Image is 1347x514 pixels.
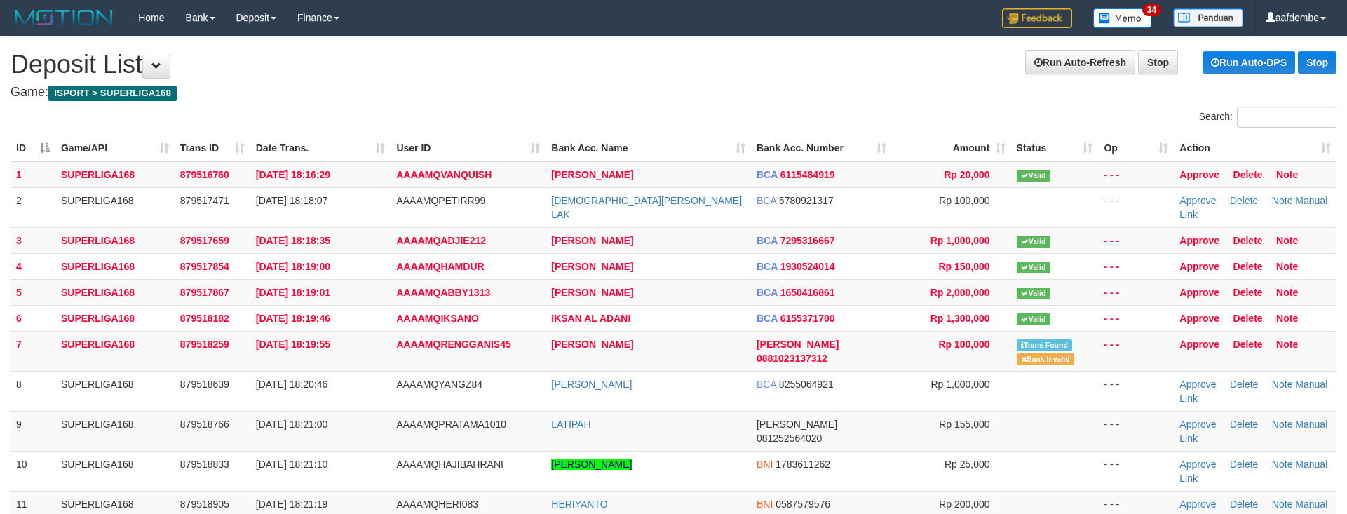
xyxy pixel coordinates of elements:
[780,287,835,298] span: Copy 1650416861 to clipboard
[48,86,177,101] span: ISPORT > SUPERLIGA168
[11,161,55,188] td: 1
[396,379,482,390] span: AAAAMQYANGZ84
[180,499,229,510] span: 879518905
[779,379,834,390] span: Copy 8255064921 to clipboard
[757,261,778,272] span: BCA
[939,419,989,430] span: Rp 155,000
[757,433,822,444] span: Copy 081252564020 to clipboard
[939,499,989,510] span: Rp 200,000
[1179,459,1216,470] a: Approve
[1179,195,1327,220] a: Manual Link
[1233,169,1263,180] a: Delete
[396,169,492,180] span: AAAAMQVANQUISH
[780,313,835,324] span: Copy 6155371700 to clipboard
[939,195,989,206] span: Rp 100,000
[1179,419,1216,430] a: Approve
[757,379,776,390] span: BCA
[1098,187,1174,227] td: - - -
[11,305,55,331] td: 6
[1179,339,1219,350] a: Approve
[55,451,175,491] td: SUPERLIGA168
[1098,371,1174,411] td: - - -
[551,499,607,510] a: HERIYANTO
[11,451,55,491] td: 10
[1179,287,1219,298] a: Approve
[11,371,55,411] td: 8
[391,135,546,161] th: User ID: activate to sort column ascending
[55,411,175,451] td: SUPERLIGA168
[180,235,229,246] span: 879517659
[551,195,742,220] a: [DEMOGRAPHIC_DATA][PERSON_NAME] LAK
[757,169,778,180] span: BCA
[1237,107,1336,128] input: Search:
[1011,135,1099,161] th: Status: activate to sort column ascending
[757,195,776,206] span: BCA
[180,169,229,180] span: 879516760
[55,227,175,253] td: SUPERLIGA168
[256,339,330,350] span: [DATE] 18:19:55
[780,235,835,246] span: Copy 7295316667 to clipboard
[1098,135,1174,161] th: Op: activate to sort column ascending
[11,279,55,305] td: 5
[396,313,478,324] span: AAAAMQIKSANO
[1173,8,1243,27] img: panduan.png
[1017,170,1050,182] span: Valid transaction
[930,235,990,246] span: Rp 1,000,000
[1017,313,1050,325] span: Valid transaction
[930,287,990,298] span: Rp 2,000,000
[396,499,478,510] span: AAAAMQHERI083
[776,459,830,470] span: Copy 1783611262 to clipboard
[11,7,117,28] img: MOTION_logo.png
[180,459,229,470] span: 879518833
[1179,313,1219,324] a: Approve
[11,50,1336,79] h1: Deposit List
[1179,169,1219,180] a: Approve
[55,187,175,227] td: SUPERLIGA168
[757,353,827,364] span: Copy 0881023137312 to clipboard
[256,459,327,470] span: [DATE] 18:21:10
[944,169,989,180] span: Rp 20,000
[1230,379,1258,390] a: Delete
[1174,135,1336,161] th: Action: activate to sort column ascending
[55,331,175,371] td: SUPERLIGA168
[1179,459,1327,484] a: Manual Link
[396,459,503,470] span: AAAAMQHAJIBAHRANI
[180,261,229,272] span: 879517854
[396,287,490,298] span: AAAAMQABBY1313
[551,313,630,324] a: IKSAN AL ADANI
[250,135,391,161] th: Date Trans.: activate to sort column ascending
[180,339,229,350] span: 879518259
[1138,50,1178,74] a: Stop
[551,379,632,390] a: [PERSON_NAME]
[1098,305,1174,331] td: - - -
[396,261,484,272] span: AAAAMQHAMDUR
[945,459,990,470] span: Rp 25,000
[1230,195,1258,206] a: Delete
[256,261,330,272] span: [DATE] 18:19:00
[55,135,175,161] th: Game/API: activate to sort column ascending
[55,161,175,188] td: SUPERLIGA168
[1276,313,1298,324] a: Note
[256,235,330,246] span: [DATE] 18:18:35
[1179,379,1216,390] a: Approve
[1276,169,1298,180] a: Note
[55,279,175,305] td: SUPERLIGA168
[1272,195,1293,206] a: Note
[1276,235,1298,246] a: Note
[396,195,485,206] span: AAAAMQPETIRR99
[1002,8,1072,28] img: Feedback.jpg
[551,419,590,430] a: LATIPAH
[11,86,1336,100] h4: Game:
[551,287,633,298] a: [PERSON_NAME]
[1098,279,1174,305] td: - - -
[1179,235,1219,246] a: Approve
[757,313,778,324] span: BCA
[780,169,835,180] span: Copy 6115484919 to clipboard
[256,169,330,180] span: [DATE] 18:16:29
[757,459,773,470] span: BNI
[1017,288,1050,299] span: Valid transaction
[1098,227,1174,253] td: - - -
[1230,419,1258,430] a: Delete
[1098,411,1174,451] td: - - -
[1098,331,1174,371] td: - - -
